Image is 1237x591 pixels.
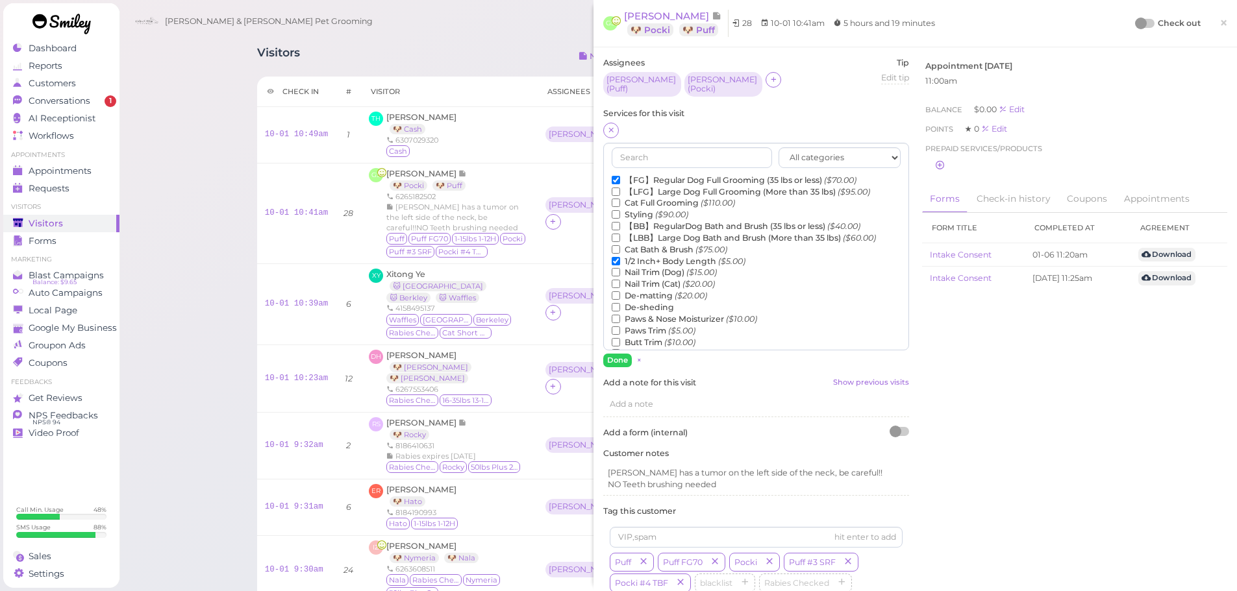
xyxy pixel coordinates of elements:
i: ($5.00) [718,256,745,266]
span: [PERSON_NAME] [386,169,458,178]
span: Workflows [29,130,74,141]
a: Conversations 1 [3,92,119,110]
a: [PERSON_NAME] 🐶 Cash [386,112,456,134]
span: Auto Campaigns [29,287,103,298]
div: 6267553406 [386,384,529,394]
label: Paws Trim [612,325,695,337]
i: 2 [346,440,351,450]
span: XY [369,269,383,283]
i: ($20.00) [682,279,715,289]
li: Visitors [3,202,119,211]
span: 28 [742,18,752,28]
label: Add a form (internal) [603,427,909,439]
label: Tip [881,57,909,69]
span: Cash [386,145,410,157]
span: Forms [29,235,56,247]
span: Rabies Checked [386,327,438,339]
div: [PERSON_NAME] ( [PERSON_NAME] ) [549,365,620,374]
label: Appointment [DATE] [925,60,1012,72]
input: Search [612,147,772,168]
span: Groupon Ads [29,340,86,351]
i: ($20.00) [675,291,707,300]
input: De-matting ($20.00) [612,291,620,300]
span: × [1219,14,1228,32]
a: 🐶 Pocki [390,180,427,191]
input: 1/2 Inch+ Body Length ($5.00) [612,257,620,265]
label: 【LFG】Large Dog Full Grooming (More than 35 lbs) [612,186,870,198]
span: 1-15lbs 1-12H [452,233,499,245]
input: 【LFG】Large Dog Full Grooming (More than 35 lbs) ($95.00) [612,187,620,196]
input: 【LBB】Large Dog Bath and Brush (More than 35 lbs) ($60.00) [612,234,620,242]
i: ($5.00) [668,326,695,335]
span: DH [369,350,383,364]
span: Reports [29,60,62,71]
span: Rocky [440,461,467,473]
i: ($110.00) [701,198,735,208]
span: Princeton [420,314,472,326]
label: Nail Trim (Dog) [612,267,717,278]
i: 6 [346,299,351,309]
span: Google My Business [29,322,117,333]
span: NPS® 94 [32,417,60,428]
span: Rabies Checked [410,574,462,586]
span: Rabies Checked [762,578,832,588]
div: [PERSON_NAME] (Hato) [545,499,627,516]
div: 8186410631 [386,440,521,451]
label: Services for this visit [603,108,909,119]
i: ($60.00) [843,233,876,243]
span: Video Proof [29,428,79,439]
span: Dashboard [29,43,77,54]
span: Pocki #4 TBF [436,246,488,258]
span: Balance: $9.65 [32,277,77,287]
p: [PERSON_NAME] has a tumor on the left side of the neck, be careful!! [608,467,905,479]
a: 🐶 Pocki [627,23,673,36]
a: Customers [3,75,119,92]
th: Visitor [361,77,537,107]
div: 6265182502 [386,191,529,202]
a: [PERSON_NAME] 🐶 Pocki 🐶 Puff [386,169,472,190]
label: Butt Trim [612,337,695,348]
div: [PERSON_NAME] (Nala, Nymeria) [545,562,627,579]
a: Download [1138,248,1195,261]
a: 🐱 Berkley [386,293,431,303]
div: [PERSON_NAME] ( Waffles, Berkley ) [549,291,620,300]
div: 11:00am [925,75,1225,87]
a: [PERSON_NAME] 🐶 Pocki 🐶 Puff [624,10,729,37]
label: Tag this customer [603,505,909,517]
a: Workflows [3,127,119,145]
a: 🐶 Puff [432,180,466,191]
input: Butt Trim ($10.00) [612,338,620,346]
label: 【FG】Regular Dog Full Grooming (35 lbs or less) [612,175,856,186]
span: IZ [369,540,383,555]
label: Styling [612,209,688,221]
a: 🐱 Waffles [436,293,479,303]
li: Appointments [3,151,119,160]
a: Video Proof [3,424,119,442]
th: Completed at [1025,213,1131,243]
a: [PERSON_NAME] 🐶 Nymeria 🐶 Nala [386,541,485,562]
span: Pocki [500,233,525,245]
a: Show previous visits [833,377,909,389]
a: Forms [3,232,119,250]
a: Xitong Ye 🐱 [GEOGRAPHIC_DATA] 🐱 Berkley 🐱 Waffles [386,269,490,302]
span: Pocki #4 TBF [612,578,671,588]
th: Form title [922,213,1025,243]
a: Blast Campaigns Balance: $9.65 [3,267,119,284]
i: ($10.00) [726,314,757,324]
div: Call Min. Usage [16,505,64,514]
input: 【FG】Regular Dog Full Grooming (35 lbs or less) ($70.00) [612,176,620,184]
i: ($90.00) [655,210,688,219]
i: ($10.00) [664,337,695,347]
div: [PERSON_NAME] (Cash) [545,127,627,143]
i: 6 [346,502,351,512]
a: 10-01 10:41am [265,208,329,217]
span: 1 [105,95,116,107]
span: Rabies expires [DATE] [395,452,476,461]
i: ($70.00) [824,175,856,185]
a: Appointments [1116,186,1197,213]
input: Styling ($90.00) [612,210,620,219]
label: Face Trim [612,348,697,359]
i: ($95.00) [838,187,870,197]
span: Puff [612,557,634,567]
a: 🐶 Nala [444,553,479,563]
